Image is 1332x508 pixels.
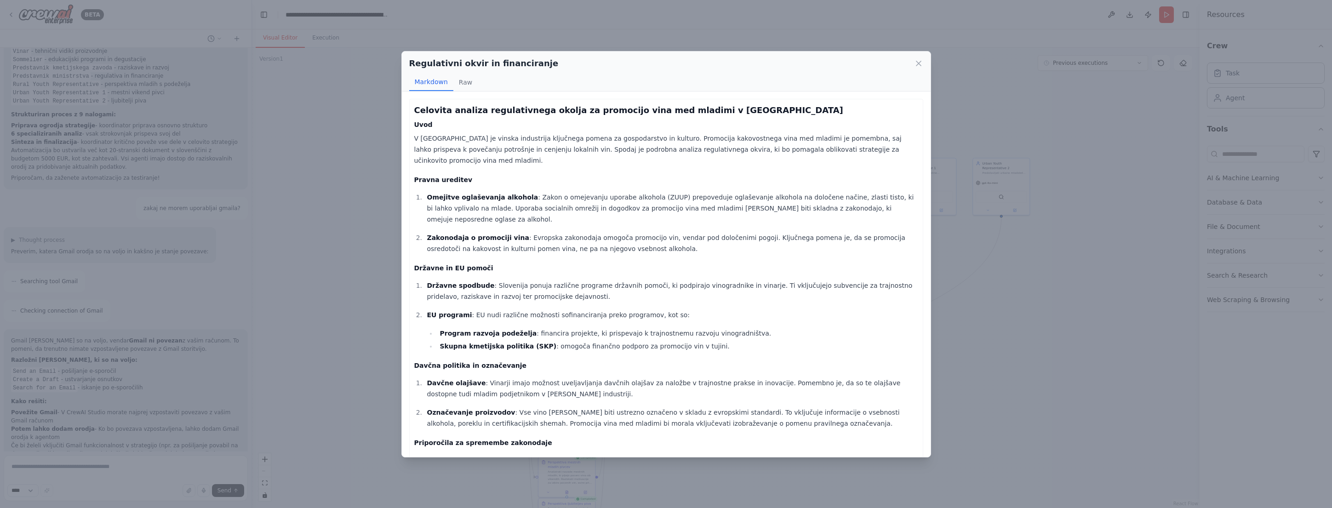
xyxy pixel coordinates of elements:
[427,409,515,416] strong: Označevanje proizvodov
[427,234,529,241] strong: Zakonodaja o promociji vina
[427,280,918,302] p: : Slovenija ponuja različne programe državnih pomoči, ki podpirajo vinogradnike in vinarje. Ti vk...
[414,361,918,370] h4: Davčna politika in označevanje
[427,457,549,464] strong: Ohlapnejše omejitve za promocijo
[414,104,918,117] h3: Celovita analiza regulativnega okolja za promocijo vina med mladimi v [GEOGRAPHIC_DATA]
[414,175,918,184] h4: Pravna ureditev
[427,192,918,225] p: : Zakon o omejevanju uporabe alkohola (ZUUP) prepoveduje oglaševanje alkohola na določene načine,...
[427,311,472,319] strong: EU programi
[409,74,453,91] button: Markdown
[427,455,918,477] p: : Predlagamo, da se razmislijo o prilagoditvah zakonodaje, ki bi omogočile bolj dinamične in inte...
[453,74,478,91] button: Raw
[440,342,556,350] strong: Skupna kmetijska politika (SKP)
[427,377,918,400] p: : Vinarji imajo možnost uveljavljanja davčnih olajšav za naložbe v trajnostne prakse in inovacije...
[414,133,918,166] p: V [GEOGRAPHIC_DATA] je vinska industrija ključnega pomena za gospodarstvo in kulturo. Promocija k...
[427,407,918,429] p: : Vse vino [PERSON_NAME] biti ustrezno označeno v skladu z evropskimi standardi. To vključuje inf...
[427,309,918,320] p: : EU nudi različne možnosti sofinanciranja preko programov, kot so:
[427,282,494,289] strong: Državne spodbude
[414,438,918,447] h4: Priporočila za spremembe zakonodaje
[414,263,918,273] h4: Državne in EU pomoči
[427,194,538,201] strong: Omejitve oglaševanja alkohola
[440,330,537,337] strong: Program razvoja podeželja
[427,232,918,254] p: : Evropska zakonodaja omogoča promocijo vin, vendar pod določenimi pogoji. Ključnega pomena je, d...
[437,328,918,339] li: : financira projekte, ki prispevajo k trajnostnemu razvoju vinogradništva.
[427,379,486,387] strong: Davčne olajšave
[414,120,918,129] h4: Uvod
[437,341,918,352] li: : omogoča finančno podporo za promocijo vin v tujini.
[409,57,559,70] h2: Regulativni okvir in financiranje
